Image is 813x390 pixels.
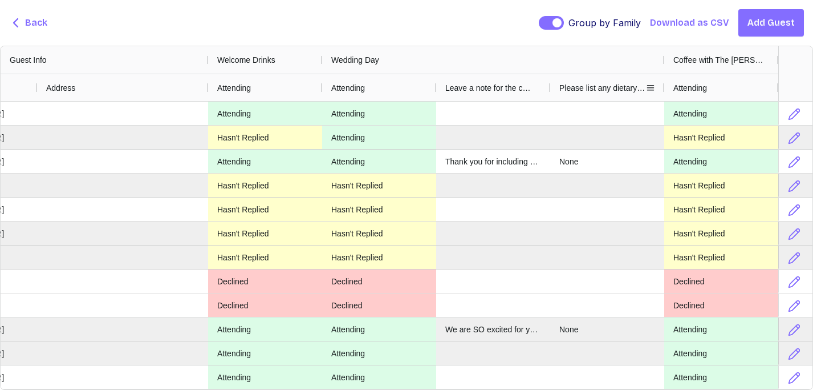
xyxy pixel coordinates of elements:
[664,174,778,197] div: Hasn't Replied
[445,83,532,93] span: Leave a note for the couple 🥰
[208,150,322,173] div: Attending
[208,317,322,341] div: Attending
[217,55,275,65] span: Welcome Drinks
[664,246,778,269] div: Hasn't Replied
[322,222,436,245] div: Hasn't Replied
[208,222,322,245] div: Hasn't Replied
[550,317,664,341] div: None
[217,83,251,93] span: Attending
[664,102,778,125] div: Attending
[322,198,436,221] div: Hasn't Replied
[436,150,550,173] div: Thank you for including me on your wedding day festivities; I’m looking so forward to celebrating...
[322,102,436,125] div: Attending
[664,341,778,365] div: Attending
[322,150,436,173] div: Attending
[208,198,322,221] div: Hasn't Replied
[208,174,322,197] div: Hasn't Replied
[322,174,436,197] div: Hasn't Replied
[664,365,778,389] div: Attending
[664,150,778,173] div: Attending
[673,83,707,93] span: Attending
[559,83,646,93] span: Please list any dietary restrictions or allergies below :)
[9,16,47,30] button: Back
[322,293,436,317] div: Declined
[208,341,322,365] div: Attending
[738,9,804,37] button: Add Guest
[208,293,322,317] div: Declined
[208,365,322,389] div: Attending
[568,16,641,30] span: Group by Family
[550,150,664,173] div: None
[322,365,436,389] div: Attending
[322,270,436,293] div: Declined
[208,270,322,293] div: Declined
[322,317,436,341] div: Attending
[208,102,322,125] div: Attending
[650,16,729,30] button: Download as CSV
[664,270,778,293] div: Declined
[673,55,769,65] span: Coffee with The [PERSON_NAME]
[331,55,379,65] span: Wedding Day
[208,126,322,149] div: Hasn't Replied
[208,246,322,269] div: Hasn't Replied
[10,55,47,65] span: Guest Info
[664,317,778,341] div: Attending
[664,126,778,149] div: Hasn't Replied
[664,222,778,245] div: Hasn't Replied
[322,341,436,365] div: Attending
[747,16,795,30] span: Add Guest
[25,16,47,30] span: Back
[331,83,365,93] span: Attending
[46,83,75,93] span: Address
[436,317,550,341] div: We are SO excited for you guys! Can’t wait to celebrate 🎊
[664,198,778,221] div: Hasn't Replied
[664,293,778,317] div: Declined
[322,126,436,149] div: Attending
[322,246,436,269] div: Hasn't Replied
